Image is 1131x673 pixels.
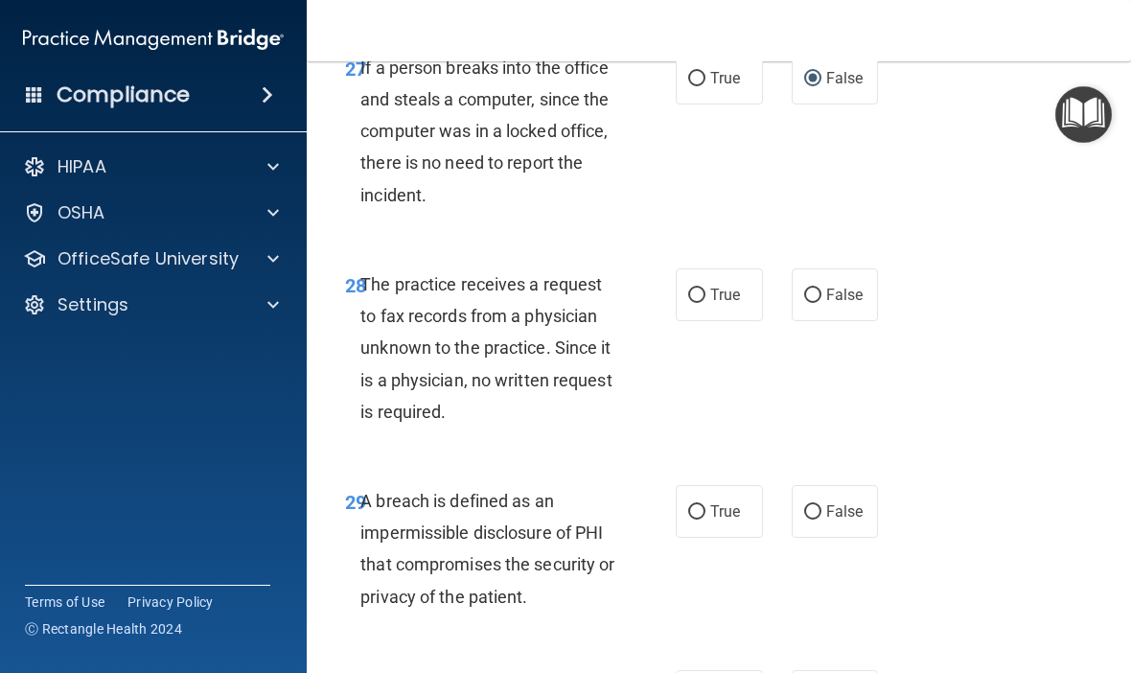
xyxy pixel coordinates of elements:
[58,201,105,224] p: OSHA
[25,592,104,612] a: Terms of Use
[710,286,740,304] span: True
[25,619,182,638] span: Ⓒ Rectangle Health 2024
[58,293,128,316] p: Settings
[23,155,279,178] a: HIPAA
[58,247,239,270] p: OfficeSafe University
[804,72,821,86] input: False
[23,247,279,270] a: OfficeSafe University
[688,72,705,86] input: True
[57,81,190,108] h4: Compliance
[58,155,106,178] p: HIPAA
[360,491,614,607] span: A breach is defined as an impermissible disclosure of PHI that compromises the security or privac...
[345,491,366,514] span: 29
[360,274,612,422] span: The practice receives a request to fax records from a physician unknown to the practice. Since it...
[710,502,740,521] span: True
[360,58,609,205] span: If a person breaks into the office and steals a computer, since the computer was in a locked offi...
[804,289,821,303] input: False
[23,20,284,58] img: PMB logo
[799,573,1108,650] iframe: Drift Widget Chat Controller
[345,58,366,81] span: 27
[688,289,705,303] input: True
[688,505,705,520] input: True
[826,69,864,87] span: False
[826,502,864,521] span: False
[23,201,279,224] a: OSHA
[127,592,214,612] a: Privacy Policy
[710,69,740,87] span: True
[826,286,864,304] span: False
[23,293,279,316] a: Settings
[804,505,821,520] input: False
[345,274,366,297] span: 28
[1055,86,1112,143] button: Open Resource Center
